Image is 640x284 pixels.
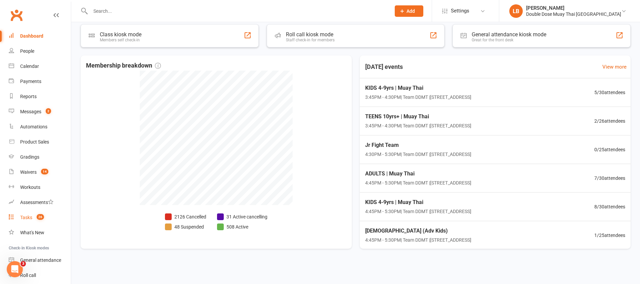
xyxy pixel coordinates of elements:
[9,104,71,119] a: Messages 2
[365,93,471,101] span: 3:45PM - 4:30PM | Team DDMT | [STREET_ADDRESS]
[217,213,267,220] li: 31 Active cancelling
[9,134,71,150] a: Product Sales
[594,117,625,125] span: 2 / 26 attendees
[88,6,386,16] input: Search...
[360,61,408,73] h3: [DATE] events
[509,4,523,18] div: LB
[594,146,625,153] span: 0 / 25 attendees
[20,33,43,39] div: Dashboard
[365,169,471,178] span: ADULTS | Muay Thai
[20,169,37,175] div: Waivers
[20,215,32,220] div: Tasks
[20,64,39,69] div: Calendar
[20,79,41,84] div: Payments
[472,38,546,42] div: Great for the front desk
[9,44,71,59] a: People
[7,261,23,277] iframe: Intercom live chat
[9,150,71,165] a: Gradings
[365,122,471,129] span: 3:45PM - 4:30PM | Team DDMT | [STREET_ADDRESS]
[20,230,44,235] div: What's New
[165,223,206,231] li: 48 Suspended
[395,5,423,17] button: Add
[100,31,141,38] div: Class kiosk mode
[9,225,71,240] a: What's New
[9,210,71,225] a: Tasks 26
[472,31,546,38] div: General attendance kiosk mode
[9,119,71,134] a: Automations
[9,253,71,268] a: General attendance kiosk mode
[602,63,627,71] a: View more
[20,257,61,263] div: General attendance
[20,154,39,160] div: Gradings
[407,8,415,14] span: Add
[20,139,49,145] div: Product Sales
[9,89,71,104] a: Reports
[165,213,206,220] li: 2126 Cancelled
[20,200,53,205] div: Assessments
[286,38,335,42] div: Staff check-in for members
[365,208,471,215] span: 4:45PM - 5:30PM | Team DDMT | [STREET_ADDRESS]
[46,108,51,114] span: 2
[594,232,625,239] span: 1 / 25 attendees
[20,48,34,54] div: People
[9,29,71,44] a: Dashboard
[526,11,621,17] div: Double Dose Muay Thai [GEOGRAPHIC_DATA]
[365,112,471,121] span: TEENS 10yrs+ | Muay Thai
[365,236,471,244] span: 4:45PM - 5:30PM | Team DDMT | [STREET_ADDRESS]
[365,84,471,92] span: KIDS 4-9yrs | Muay Thai
[20,185,40,190] div: Workouts
[20,109,41,114] div: Messages
[20,261,26,267] span: 3
[8,7,25,24] a: Clubworx
[594,174,625,182] span: 7 / 30 attendees
[365,141,471,150] span: Jr Fight Team
[365,179,471,187] span: 4:45PM - 5:30PM | Team DDMT | [STREET_ADDRESS]
[365,151,471,158] span: 4:30PM - 5:30PM | Team DDMT | [STREET_ADDRESS]
[9,268,71,283] a: Roll call
[20,273,36,278] div: Roll call
[594,89,625,96] span: 5 / 30 attendees
[86,61,161,71] span: Membership breakdown
[451,3,469,18] span: Settings
[9,59,71,74] a: Calendar
[9,74,71,89] a: Payments
[365,227,471,235] span: [DEMOGRAPHIC_DATA] (Adv Kids)
[526,5,621,11] div: [PERSON_NAME]
[9,165,71,180] a: Waivers 14
[365,198,471,207] span: KIDS 4-9yrs | Muay Thai
[100,38,141,42] div: Members self check-in
[20,124,47,129] div: Automations
[9,180,71,195] a: Workouts
[20,94,37,99] div: Reports
[37,214,44,220] span: 26
[286,31,335,38] div: Roll call kiosk mode
[41,169,48,174] span: 14
[594,203,625,210] span: 8 / 30 attendees
[217,223,267,231] li: 508 Active
[9,195,71,210] a: Assessments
